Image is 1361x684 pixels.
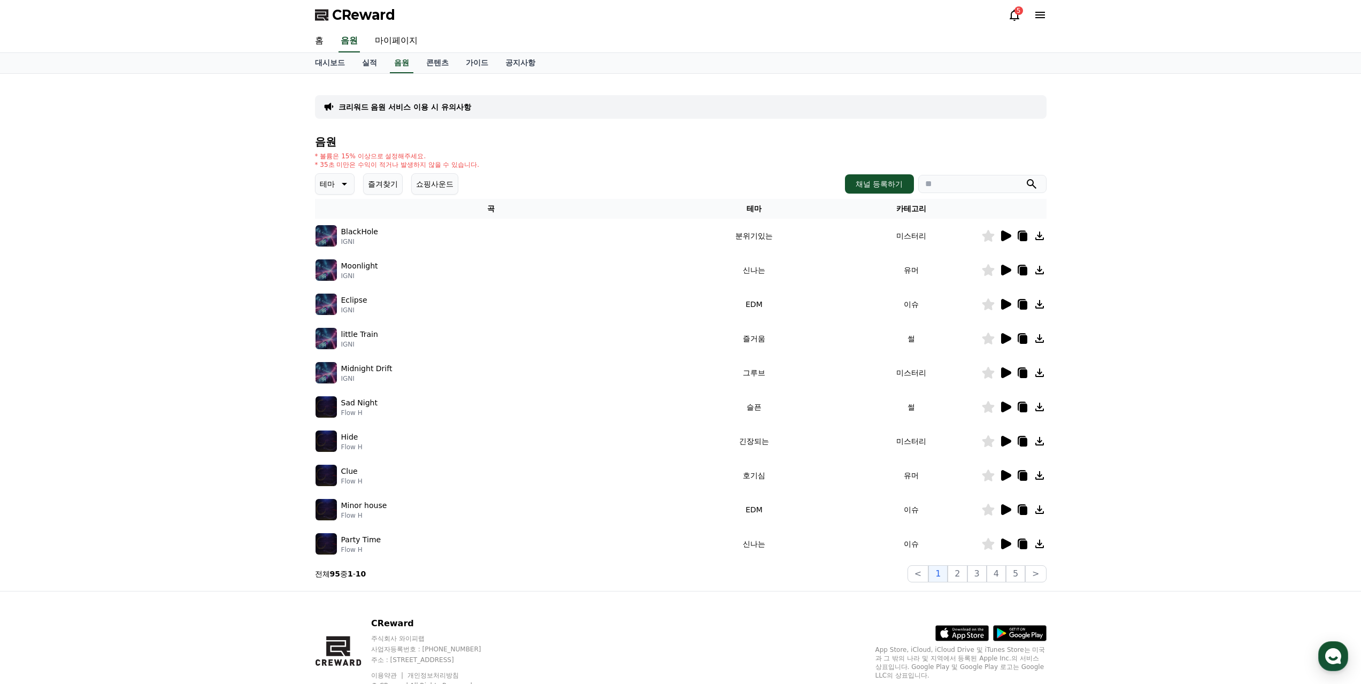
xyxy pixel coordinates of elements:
p: 사업자등록번호 : [PHONE_NUMBER] [371,645,502,654]
button: 4 [987,565,1006,582]
td: 호기심 [667,458,841,493]
th: 곡 [315,199,667,219]
p: * 볼륨은 15% 이상으로 설정해주세요. [315,152,480,160]
td: 이슈 [841,287,981,321]
p: IGNI [341,340,378,349]
button: 즐겨찾기 [363,173,403,195]
td: 미스터리 [841,424,981,458]
td: 그루브 [667,356,841,390]
span: 설정 [165,355,178,364]
button: > [1025,565,1046,582]
td: 신나는 [667,527,841,561]
a: 콘텐츠 [418,53,457,73]
img: music [316,259,337,281]
td: 유머 [841,458,981,493]
p: CReward [371,617,502,630]
p: Eclipse [341,295,367,306]
p: Flow H [341,409,378,417]
a: 개인정보처리방침 [407,672,459,679]
a: 5 [1008,9,1021,21]
button: 3 [967,565,987,582]
td: 유머 [841,253,981,287]
span: 대화 [98,356,111,364]
td: 미스터리 [841,219,981,253]
img: music [316,431,337,452]
p: little Train [341,329,378,340]
p: 주식회사 와이피랩 [371,634,502,643]
img: music [316,225,337,247]
p: Sad Night [341,397,378,409]
td: 분위기있는 [667,219,841,253]
h4: 음원 [315,136,1047,148]
button: 5 [1006,565,1025,582]
img: music [316,533,337,555]
th: 테마 [667,199,841,219]
p: Flow H [341,511,387,520]
a: 홈 [306,30,332,52]
td: 미스터리 [841,356,981,390]
a: 대화 [71,339,138,366]
strong: 95 [330,570,340,578]
p: Midnight Drift [341,363,393,374]
p: IGNI [341,272,378,280]
button: 쇼핑사운드 [411,173,458,195]
button: 2 [948,565,967,582]
a: 홈 [3,339,71,366]
p: Clue [341,466,358,477]
p: Moonlight [341,260,378,272]
p: IGNI [341,374,393,383]
a: 실적 [353,53,386,73]
p: Flow H [341,443,363,451]
td: 썰 [841,390,981,424]
img: music [316,465,337,486]
td: 썰 [841,321,981,356]
p: * 35초 미만은 수익이 적거나 발생하지 않을 수 있습니다. [315,160,480,169]
p: BlackHole [341,226,378,237]
button: 1 [928,565,948,582]
p: Minor house [341,500,387,511]
button: 채널 등록하기 [845,174,913,194]
img: music [316,294,337,315]
a: 가이드 [457,53,497,73]
td: 슬픈 [667,390,841,424]
img: music [316,499,337,520]
div: 5 [1014,6,1023,15]
a: 공지사항 [497,53,544,73]
p: App Store, iCloud, iCloud Drive 및 iTunes Store는 미국과 그 밖의 나라 및 지역에서 등록된 Apple Inc.의 서비스 상표입니다. Goo... [875,645,1047,680]
td: 이슈 [841,527,981,561]
a: 대시보드 [306,53,353,73]
span: 홈 [34,355,40,364]
p: Hide [341,432,358,443]
td: 신나는 [667,253,841,287]
p: 주소 : [STREET_ADDRESS] [371,656,502,664]
img: music [316,328,337,349]
a: 마이페이지 [366,30,426,52]
td: 긴장되는 [667,424,841,458]
p: IGNI [341,237,378,246]
img: music [316,362,337,383]
a: 음원 [390,53,413,73]
strong: 1 [348,570,353,578]
a: 음원 [339,30,360,52]
p: Flow H [341,545,381,554]
p: 테마 [320,176,335,191]
strong: 10 [356,570,366,578]
p: Party Time [341,534,381,545]
p: IGNI [341,306,367,314]
a: 설정 [138,339,205,366]
td: EDM [667,493,841,527]
th: 카테고리 [841,199,981,219]
td: 이슈 [841,493,981,527]
td: 즐거움 [667,321,841,356]
p: 전체 중 - [315,568,366,579]
td: EDM [667,287,841,321]
p: Flow H [341,477,363,486]
a: CReward [315,6,395,24]
button: < [908,565,928,582]
a: 크리워드 음원 서비스 이용 시 유의사항 [339,102,471,112]
span: CReward [332,6,395,24]
img: music [316,396,337,418]
button: 테마 [315,173,355,195]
